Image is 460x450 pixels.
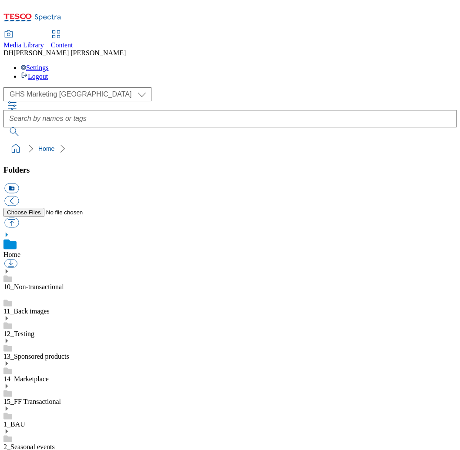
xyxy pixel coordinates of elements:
[3,110,457,127] input: Search by names or tags
[13,49,126,57] span: [PERSON_NAME] [PERSON_NAME]
[38,145,54,152] a: Home
[3,398,61,405] a: 15_FF Transactional
[3,31,44,49] a: Media Library
[3,251,20,258] a: Home
[3,375,49,383] a: 14_Marketplace
[3,353,69,360] a: 13_Sponsored products
[3,41,44,49] span: Media Library
[3,165,457,175] h3: Folders
[3,283,64,290] a: 10_Non-transactional
[3,330,34,337] a: 12_Testing
[21,73,48,80] a: Logout
[9,142,23,156] a: home
[3,49,13,57] span: DH
[51,31,73,49] a: Content
[3,307,50,315] a: 11_Back images
[3,140,457,157] nav: breadcrumb
[3,420,25,428] a: 1_BAU
[21,64,49,71] a: Settings
[51,41,73,49] span: Content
